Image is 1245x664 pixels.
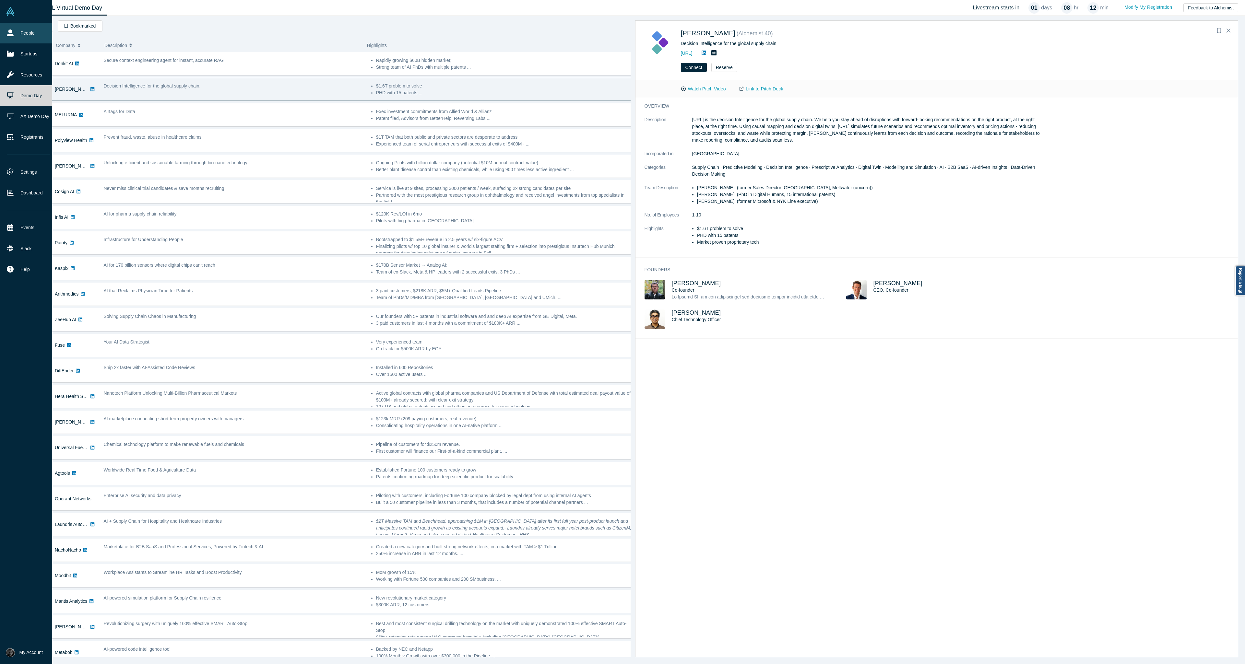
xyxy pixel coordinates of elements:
[55,317,76,322] a: ZeeHub AI
[58,20,102,32] button: Bookmarked
[1041,4,1052,12] p: days
[376,499,632,506] li: Built a 50 customer pipeline in less than 3 months, that includes a number of potential channel p...
[674,83,733,95] button: Watch Pitch Video
[376,415,632,422] li: $123k MRR (209 paying customers, real revenue)
[376,646,632,653] li: Backed by NEC and Netapp
[1235,266,1245,296] a: Report a bug!
[376,448,632,455] li: First customer will finance our First-of-a-kind commercial plant. ...
[681,40,897,47] div: Decision Intelligence for the global supply chain.
[376,287,632,294] li: 3 paid customers, $218K ARR, $5M+ Qualified Leads Pipeline
[104,83,201,88] span: Decision Intelligence for the global supply chain.
[681,51,693,56] a: [URL]
[376,422,632,429] li: Consolidating hospitality operations in one AI-native platform ...
[645,150,692,164] dt: Incorporated in
[104,288,193,293] span: AI that Reclaims Physician Time for Patients
[672,309,721,316] a: [PERSON_NAME]
[56,39,98,52] button: Company
[55,624,110,629] a: [PERSON_NAME] Surgical
[104,416,245,421] span: AI marketplace connecting short-term property owners with managers.
[376,576,632,583] li: Working with Fortune 500 companies and 200 SMbusiness. ...
[104,237,183,242] span: Infrastructure for Understanding People
[645,28,674,57] img: Kimaru AI's Logo
[104,109,135,114] span: Airtags for Data
[104,467,196,472] span: Worldwide Real Time Food & Agriculture Data
[1074,4,1078,12] p: hr
[1087,2,1099,14] div: 12
[376,569,632,576] li: MoM growth of 15%
[376,89,632,96] li: PHD with 15 patents ...
[672,280,721,286] a: [PERSON_NAME]
[56,39,76,52] span: Company
[55,445,112,450] a: Universal Fuel Technologies
[55,215,68,220] a: Infis AI
[104,314,196,319] span: Solving Supply Chain Chaos in Manufacturing
[376,390,632,403] li: Active global contracts with global pharma companies and US Department of Defense with total esti...
[104,518,222,524] span: AI + Supply Chain for Hospitality and Healthcare Industries
[1028,2,1040,14] div: 01
[645,266,1039,273] h3: Founders
[376,653,632,659] li: 100% Monthly Growth with over $300,000 in the Pipeline ...
[681,63,707,72] button: Connect
[55,266,68,271] a: Kaspix
[376,83,632,89] li: $1.6T problem to solve
[376,262,632,269] li: $170B Sensor Market → Analog AI;
[376,518,632,538] li: ...
[1118,2,1179,13] a: Modify My Registration
[104,39,127,52] span: Description
[104,647,171,652] span: AI-powered code intelligence tool
[55,419,97,425] a: [PERSON_NAME] AI
[55,496,91,501] a: Operant Networks
[104,39,360,52] button: Description
[681,29,735,37] a: [PERSON_NAME]
[376,320,632,327] li: 3 paid customers in last 4 months with a commitment of $180K+ ARR ...
[55,189,74,194] a: Cosign AI
[104,134,202,140] span: Prevent fraud, waste, abuse in healthcare claims
[376,141,632,147] li: Experienced team of serial entrepreneurs with successful exits of $400M+ ...
[376,473,632,480] li: Patents confirming roadmap for deep scientific product for scalability ...
[55,471,70,476] a: Agtools
[376,601,632,608] li: $300K ARR, 12 customers ...
[376,345,632,352] li: On track for $500K ARR by EOY ...
[376,518,632,537] em: $2T Massive TAM and Beachhead. approaching $1M in [GEOGRAPHIC_DATA] after its first full year pos...
[55,650,72,655] a: Metabob
[697,191,1048,198] li: [PERSON_NAME], (PhD in Digital Humans, 15 international patents)
[376,403,632,410] li: 12+ US and global patents issued and others in progress for nanotechnology ...
[104,493,181,498] span: Enterprise AI security and data privacy
[376,313,632,320] li: Our founders with 5+ patents in industrial software and and deep AI expertise from GE Digital, Meta.
[376,550,632,557] li: 250% increase in ARR in last 12 months. ...
[697,232,1048,239] li: PHD with 15 patents
[55,291,78,297] a: Arithmedics
[697,184,1048,191] li: [PERSON_NAME], (former Sales Director [GEOGRAPHIC_DATA], Meltwater (unicorn))
[1215,26,1224,35] button: Bookmark
[376,441,632,448] li: Pipeline of customers for $250m revenue.
[376,243,632,257] li: Finalizing pilots w/ top 10 global insurer & world's largest staffing firm + selection into prest...
[55,343,65,348] a: Fuse
[376,492,632,499] li: Piloting with customers, including Fortune 100 company blocked by legal dept from using internal ...
[6,648,43,657] button: My Account
[692,150,1048,157] dd: [GEOGRAPHIC_DATA]
[55,163,92,169] a: [PERSON_NAME]
[376,634,632,647] li: 96%+ retention rate among VAC-approved hospitals, including [GEOGRAPHIC_DATA], [GEOGRAPHIC_DATA],...
[376,108,632,115] li: Exec investment commitments from Allied World & Allianz
[846,280,867,299] img: Evan Burkosky's Profile Image
[104,365,195,370] span: Ship 2x faster with AI-Assisted Code Reviews
[376,467,632,473] li: Established Fortune 100 customers ready to grow
[376,211,632,217] li: $120K Rev/LOI in 6mo
[6,648,15,657] img: Rami Chousein's Account
[1224,26,1233,36] button: Close
[104,544,263,549] span: Marketplace for B2B SaaS and Professional Services, Powered by Fintech & AI
[376,236,632,243] li: Bootstrapped to $1.5M+ revenue in 2.5 years w/ six-figure ACV
[55,112,77,117] a: MELURNA
[376,57,632,64] li: Rapidly growing $60B hidden market;
[376,294,632,301] li: Team of PhDs/MD/MBA from [GEOGRAPHIC_DATA], [GEOGRAPHIC_DATA] and UMich. ...
[27,0,107,16] a: Class XL Virtual Demo Day
[645,164,692,184] dt: Categories
[711,63,737,72] button: Reserve
[376,192,632,205] li: Partnered with the most prestigious research group in ophthalmology and received angel investment...
[645,309,665,329] img: Dr Hareesh Nambiar's Profile Image
[973,5,1020,11] h4: Livestream starts in
[55,87,92,92] a: [PERSON_NAME]
[672,287,694,293] span: Co-founder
